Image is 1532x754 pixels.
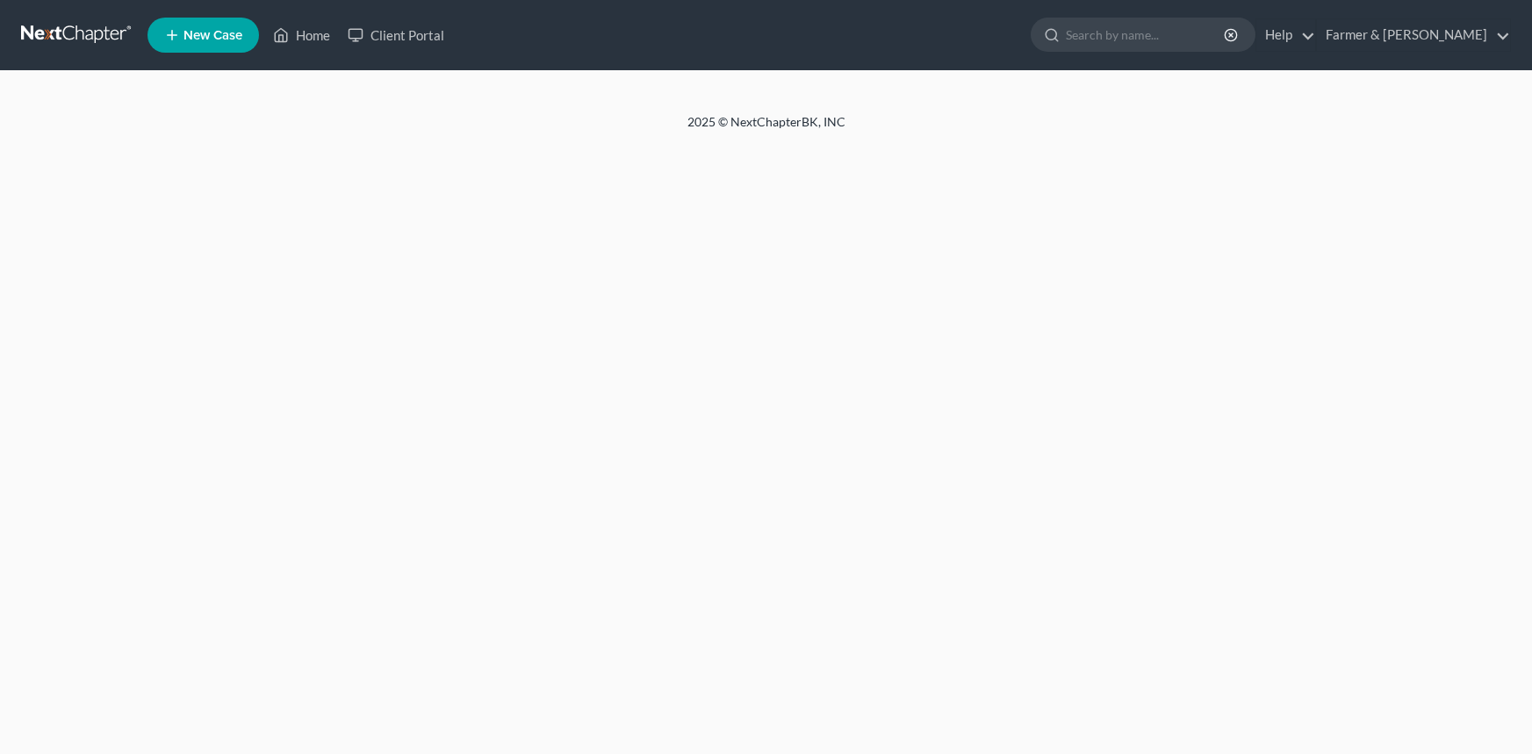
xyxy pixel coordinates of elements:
a: Home [264,19,339,51]
a: Client Portal [339,19,453,51]
div: 2025 © NextChapterBK, INC [266,113,1267,145]
input: Search by name... [1066,18,1226,51]
a: Farmer & [PERSON_NAME] [1317,19,1510,51]
span: New Case [183,29,242,42]
a: Help [1256,19,1315,51]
